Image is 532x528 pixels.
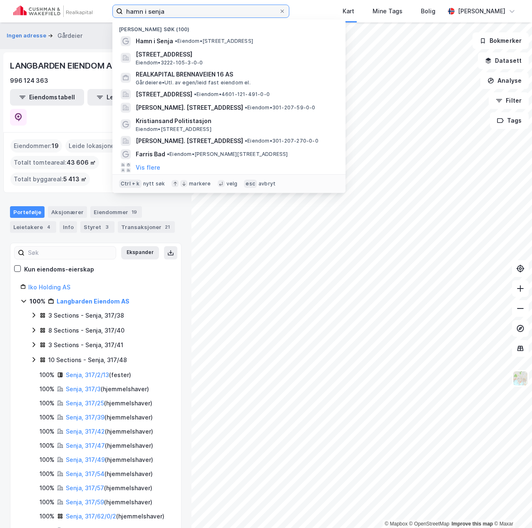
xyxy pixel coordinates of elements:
span: [PERSON_NAME]. [STREET_ADDRESS] [136,136,243,146]
a: Iko Holding AS [28,284,70,291]
span: • [175,38,177,44]
button: Bokmerker [472,32,529,49]
button: Datasett [478,52,529,69]
div: 100% [40,441,55,451]
button: Vis flere [136,163,160,173]
div: 100% [40,370,55,380]
div: Totalt tomteareal : [10,156,99,169]
img: cushman-wakefield-realkapital-logo.202ea83816669bd177139c58696a8fa1.svg [13,5,92,17]
div: 100% [40,455,55,465]
span: Farris Bad [136,149,165,159]
div: ( hjemmelshaver ) [66,455,153,465]
div: ( hjemmelshaver ) [66,497,152,507]
div: Leietakere [10,221,56,233]
div: Ctrl + k [119,180,142,188]
span: 43 606 ㎡ [67,158,96,168]
div: Kun eiendoms-eierskap [24,264,94,274]
div: 21 [163,223,172,231]
div: Eiendommer [90,206,142,218]
div: ( fester ) [66,370,131,380]
div: ( hjemmelshaver ) [66,427,153,437]
div: Portefølje [10,206,45,218]
div: Totalt byggareal : [10,173,90,186]
span: Hamn i Senja [136,36,173,46]
button: Eiendomstabell [10,89,84,106]
a: Senja, 317/54 [66,470,104,477]
div: 3 Sections - Senja, 317/41 [48,340,123,350]
span: • [194,91,196,97]
div: Mine Tags [373,6,403,16]
a: Senja, 317/3 [66,385,101,392]
div: 19 [130,208,139,216]
div: ( hjemmelshaver ) [66,398,152,408]
div: Leide lokasjoner : [65,139,124,153]
a: Langbarden Eiendom AS [57,298,129,305]
button: Tags [490,112,529,129]
span: 19 [52,141,59,151]
div: ( hjemmelshaver ) [66,412,153,422]
div: 100% [40,511,55,521]
span: Eiendom • [PERSON_NAME][STREET_ADDRESS] [167,151,288,158]
img: Z [512,370,528,386]
div: 996 124 363 [10,76,48,86]
a: Senja, 317/25 [66,400,104,407]
div: ( hjemmelshaver ) [66,483,152,493]
div: ( hjemmelshaver ) [66,441,153,451]
div: 100% [40,497,55,507]
div: Kontrollprogram for chat [490,488,532,528]
div: ( hjemmelshaver ) [66,511,164,521]
a: Senja, 317/57 [66,484,104,491]
span: Eiendom • 301-207-270-0-0 [245,138,318,144]
div: 100% [30,296,45,306]
span: [PERSON_NAME]. [STREET_ADDRESS] [136,103,243,113]
span: • [245,138,247,144]
span: Kristiansand Politistasjon [136,116,336,126]
div: 100% [40,483,55,493]
div: Transaksjoner [118,221,175,233]
div: Gårdeier [57,31,82,41]
div: Kart [343,6,354,16]
button: Ekspander [121,246,159,259]
span: • [245,104,247,111]
button: Leietakertabell [87,89,162,106]
input: Søk [25,247,116,259]
a: Senja, 317/2/13 [66,371,109,378]
input: Søk på adresse, matrikkel, gårdeiere, leietakere eller personer [123,5,279,17]
div: Aksjonærer [48,206,87,218]
div: [PERSON_NAME] [458,6,505,16]
div: LANGBARDEN EIENDOM AS [10,59,119,72]
span: Eiendom • [STREET_ADDRESS] [175,38,253,44]
a: Senja, 317/42 [66,428,105,435]
a: Senja, 317/62/0/2 [66,513,116,520]
div: velg [226,180,238,187]
div: Info [60,221,77,233]
span: [STREET_ADDRESS] [136,49,336,59]
span: [STREET_ADDRESS] [136,89,192,99]
a: Mapbox [385,521,408,527]
div: Styret [80,221,114,233]
div: nytt søk [143,180,165,187]
div: 10 Sections - Senja, 317/48 [48,355,127,365]
div: [PERSON_NAME] søk (100) [112,20,346,35]
div: 4 [45,223,53,231]
div: 100% [40,412,55,422]
div: 100% [40,398,55,408]
div: markere [189,180,211,187]
div: esc [244,180,257,188]
iframe: Chat Widget [490,488,532,528]
div: avbryt [259,180,276,187]
span: Eiendom • 3222-105-3-0-0 [136,59,203,66]
span: Gårdeiere • Utl. av egen/leid fast eiendom el. [136,79,251,86]
span: Eiendom • [STREET_ADDRESS] [136,126,211,133]
div: 100% [40,384,55,394]
div: 100% [40,469,55,479]
div: ( hjemmelshaver ) [66,469,153,479]
div: 8 Sections - Senja, 317/40 [48,326,124,336]
span: REALKAPITAL BRENNAVEIEN 16 AS [136,69,336,79]
span: Eiendom • 301-207-59-0-0 [245,104,316,111]
div: 3 Sections - Senja, 317/38 [48,311,124,321]
a: Senja, 317/49 [66,456,105,463]
a: OpenStreetMap [409,521,450,527]
div: Bolig [421,6,435,16]
a: Improve this map [452,521,493,527]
